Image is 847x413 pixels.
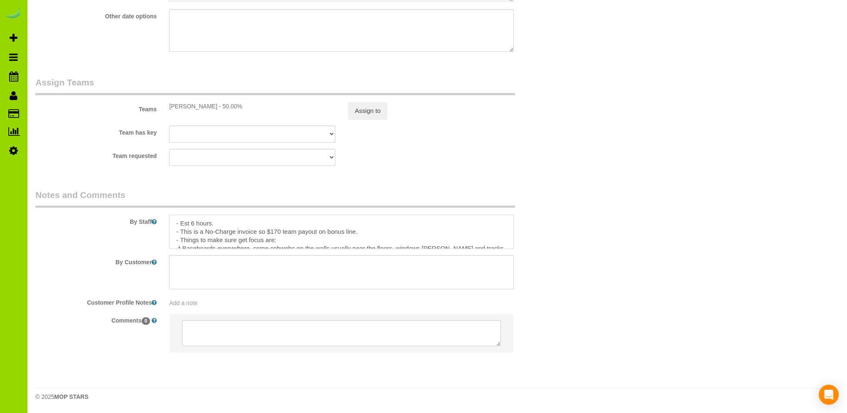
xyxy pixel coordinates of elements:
[29,295,163,307] label: Customer Profile Notes
[29,313,163,325] label: Comments
[5,8,22,20] img: Automaid Logo
[169,300,197,306] span: Add a note
[35,76,515,95] legend: Assign Teams
[35,189,515,208] legend: Notes and Comments
[54,393,88,400] strong: MOP STARS
[348,102,388,120] button: Assign to
[29,215,163,226] label: By Staff
[819,385,839,405] div: Open Intercom Messenger
[29,102,163,113] label: Teams
[29,9,163,20] label: Other date options
[142,317,150,325] span: 0
[169,102,335,110] div: [PERSON_NAME] - 50.00%
[29,149,163,160] label: Team requested
[35,393,839,401] div: © 2025
[29,125,163,137] label: Team has key
[29,255,163,266] label: By Customer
